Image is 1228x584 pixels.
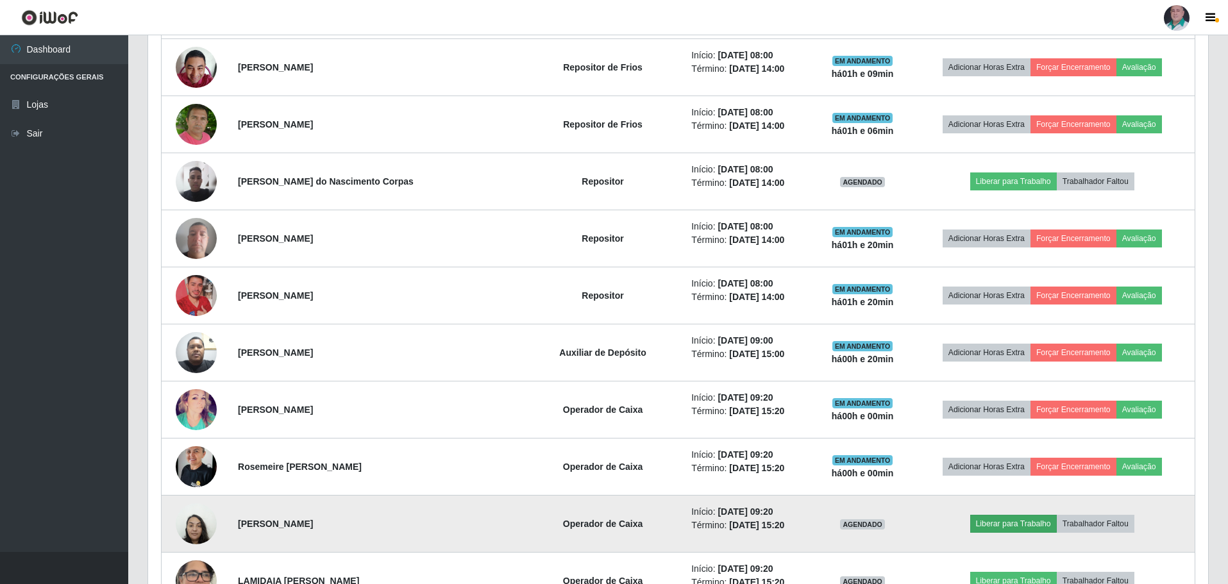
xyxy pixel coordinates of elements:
[729,349,784,359] time: [DATE] 15:00
[832,240,894,250] strong: há 01 h e 20 min
[832,69,894,79] strong: há 01 h e 09 min
[21,10,78,26] img: CoreUI Logo
[691,163,808,176] li: Início:
[729,520,784,530] time: [DATE] 15:20
[729,235,784,245] time: [DATE] 14:00
[943,115,1030,133] button: Adicionar Horas Extra
[176,380,217,440] img: 1598866679921.jpeg
[563,405,643,415] strong: Operador de Caixa
[718,50,773,60] time: [DATE] 08:00
[1116,115,1162,133] button: Avaliação
[729,178,784,188] time: [DATE] 14:00
[176,440,217,494] img: 1739996135764.jpeg
[691,448,808,462] li: Início:
[1116,401,1162,419] button: Avaliação
[718,392,773,403] time: [DATE] 09:20
[691,277,808,290] li: Início:
[176,496,217,551] img: 1696952889057.jpeg
[832,284,893,294] span: EM ANDAMENTO
[176,259,217,332] img: 1741878920639.jpeg
[840,177,885,187] span: AGENDADO
[832,56,893,66] span: EM ANDAMENTO
[718,164,773,174] time: [DATE] 08:00
[691,334,808,347] li: Início:
[718,278,773,288] time: [DATE] 08:00
[1057,172,1134,190] button: Trabalhador Faltou
[238,405,313,415] strong: [PERSON_NAME]
[691,176,808,190] li: Término:
[1057,515,1134,533] button: Trabalhador Faltou
[691,462,808,475] li: Término:
[1030,115,1116,133] button: Forçar Encerramento
[238,519,313,529] strong: [PERSON_NAME]
[691,347,808,361] li: Término:
[1030,458,1116,476] button: Forçar Encerramento
[832,113,893,123] span: EM ANDAMENTO
[691,391,808,405] li: Início:
[832,455,893,465] span: EM ANDAMENTO
[840,519,885,530] span: AGENDADO
[691,233,808,247] li: Término:
[691,49,808,62] li: Início:
[691,290,808,304] li: Término:
[582,290,623,301] strong: Repositor
[832,354,894,364] strong: há 00 h e 20 min
[832,227,893,237] span: EM ANDAMENTO
[943,401,1030,419] button: Adicionar Horas Extra
[1116,229,1162,247] button: Avaliação
[729,121,784,131] time: [DATE] 14:00
[691,519,808,532] li: Término:
[718,449,773,460] time: [DATE] 09:20
[176,325,217,380] img: 1755624541538.jpeg
[832,411,894,421] strong: há 00 h e 00 min
[718,506,773,517] time: [DATE] 09:20
[943,229,1030,247] button: Adicionar Horas Extra
[582,176,623,187] strong: Repositor
[943,458,1030,476] button: Adicionar Horas Extra
[176,161,217,202] img: 1736953815907.jpeg
[718,107,773,117] time: [DATE] 08:00
[238,290,313,301] strong: [PERSON_NAME]
[238,347,313,358] strong: [PERSON_NAME]
[691,119,808,133] li: Término:
[718,221,773,231] time: [DATE] 08:00
[563,62,643,72] strong: Repositor de Frios
[1116,287,1162,305] button: Avaliação
[691,405,808,418] li: Término:
[563,119,643,129] strong: Repositor de Frios
[1030,344,1116,362] button: Forçar Encerramento
[832,398,893,408] span: EM ANDAMENTO
[691,220,808,233] li: Início:
[729,463,784,473] time: [DATE] 15:20
[238,462,362,472] strong: Rosemeire [PERSON_NAME]
[691,505,808,519] li: Início:
[1116,58,1162,76] button: Avaliação
[1030,58,1116,76] button: Forçar Encerramento
[832,341,893,351] span: EM ANDAMENTO
[1030,287,1116,305] button: Forçar Encerramento
[943,287,1030,305] button: Adicionar Horas Extra
[832,468,894,478] strong: há 00 h e 00 min
[559,347,646,358] strong: Auxiliar de Depósito
[176,211,217,265] img: 1701513962742.jpeg
[1030,229,1116,247] button: Forçar Encerramento
[943,344,1030,362] button: Adicionar Horas Extra
[832,126,894,136] strong: há 01 h e 06 min
[176,40,217,94] img: 1650455423616.jpeg
[1030,401,1116,419] button: Forçar Encerramento
[238,119,313,129] strong: [PERSON_NAME]
[691,62,808,76] li: Término:
[1116,344,1162,362] button: Avaliação
[1116,458,1162,476] button: Avaliação
[691,562,808,576] li: Início:
[718,335,773,346] time: [DATE] 09:00
[691,106,808,119] li: Início:
[729,292,784,302] time: [DATE] 14:00
[970,515,1057,533] button: Liberar para Trabalho
[563,462,643,472] strong: Operador de Caixa
[238,233,313,244] strong: [PERSON_NAME]
[832,297,894,307] strong: há 01 h e 20 min
[943,58,1030,76] button: Adicionar Horas Extra
[718,563,773,574] time: [DATE] 09:20
[563,519,643,529] strong: Operador de Caixa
